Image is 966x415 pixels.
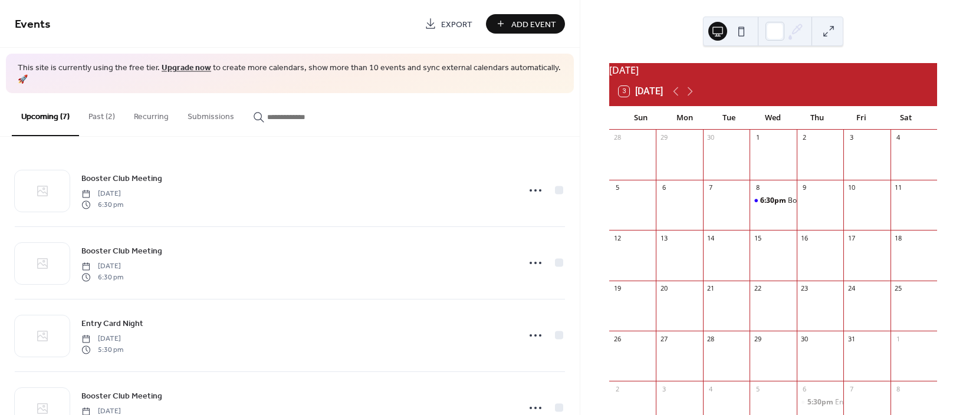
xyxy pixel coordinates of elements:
[81,389,162,403] a: Booster Club Meeting
[894,334,903,343] div: 1
[753,334,762,343] div: 29
[613,284,622,293] div: 19
[441,18,472,31] span: Export
[800,133,809,142] div: 2
[81,245,162,258] span: Booster Club Meeting
[800,384,809,393] div: 6
[797,397,843,407] div: Entry Card Night
[753,384,762,393] div: 5
[839,106,883,130] div: Fri
[81,261,123,272] span: [DATE]
[847,284,856,293] div: 24
[800,183,809,192] div: 9
[81,172,162,185] a: Booster Club Meeting
[800,284,809,293] div: 23
[800,334,809,343] div: 30
[659,384,668,393] div: 3
[81,318,143,330] span: Entry Card Night
[81,189,123,199] span: [DATE]
[707,334,715,343] div: 28
[12,93,79,136] button: Upcoming (7)
[795,106,839,130] div: Thu
[659,334,668,343] div: 27
[847,183,856,192] div: 10
[613,334,622,343] div: 26
[847,233,856,242] div: 17
[659,233,668,242] div: 13
[79,93,124,135] button: Past (2)
[15,13,51,36] span: Events
[486,14,565,34] button: Add Event
[835,397,889,407] div: Entry Card Night
[894,233,903,242] div: 18
[750,196,796,206] div: Booster Club Meeting
[753,183,762,192] div: 8
[707,133,715,142] div: 30
[847,133,856,142] div: 3
[81,244,162,258] a: Booster Club Meeting
[613,384,622,393] div: 2
[659,183,668,192] div: 6
[894,183,903,192] div: 11
[619,106,663,130] div: Sun
[894,284,903,293] div: 25
[753,284,762,293] div: 22
[659,284,668,293] div: 20
[81,390,162,403] span: Booster Club Meeting
[81,334,123,344] span: [DATE]
[753,233,762,242] div: 15
[751,106,795,130] div: Wed
[847,334,856,343] div: 31
[707,384,715,393] div: 4
[894,133,903,142] div: 4
[81,272,123,282] span: 6:30 pm
[894,384,903,393] div: 8
[788,196,859,206] div: Booster Club Meeting
[18,62,562,85] span: This site is currently using the free tier. to create more calendars, show more than 10 events an...
[81,317,143,330] a: Entry Card Night
[511,18,556,31] span: Add Event
[162,60,211,76] a: Upgrade now
[615,83,667,100] button: 3[DATE]
[760,196,788,206] span: 6:30pm
[707,106,751,130] div: Tue
[81,173,162,185] span: Booster Club Meeting
[416,14,481,34] a: Export
[613,233,622,242] div: 12
[609,63,937,77] div: [DATE]
[753,133,762,142] div: 1
[124,93,178,135] button: Recurring
[659,133,668,142] div: 29
[807,397,835,407] span: 5:30pm
[707,233,715,242] div: 14
[847,384,856,393] div: 7
[707,183,715,192] div: 7
[81,344,123,355] span: 5:30 pm
[800,233,809,242] div: 16
[81,199,123,210] span: 6:30 pm
[663,106,707,130] div: Mon
[178,93,244,135] button: Submissions
[613,133,622,142] div: 28
[707,284,715,293] div: 21
[613,183,622,192] div: 5
[883,106,928,130] div: Sat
